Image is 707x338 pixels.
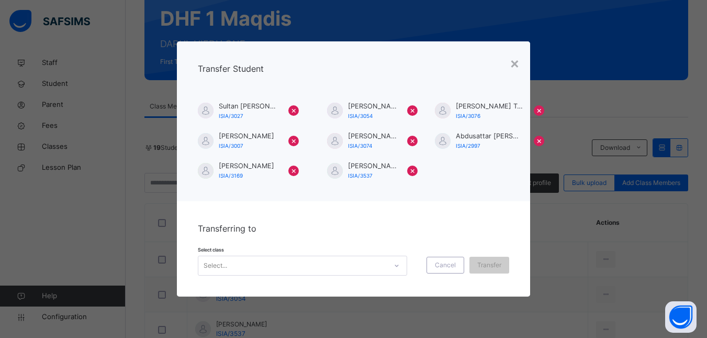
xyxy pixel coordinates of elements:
span: × [410,164,416,177]
span: [PERSON_NAME] [348,131,397,141]
span: [PERSON_NAME] Tahir [456,101,523,111]
span: [PERSON_NAME] [219,161,278,171]
span: × [410,104,416,116]
span: Select class [198,247,224,253]
span: ISIA/2997 [456,143,480,149]
span: [PERSON_NAME] [348,161,397,171]
span: × [291,134,297,147]
span: ISIA/3169 [219,172,243,179]
span: Cancel [435,260,456,270]
div: Select... [204,256,227,276]
span: × [536,134,542,147]
span: ISIA/3054 [348,113,373,119]
span: [PERSON_NAME] [348,101,397,111]
span: Transferring to [198,223,256,234]
span: Transfer Student [198,63,264,74]
span: ISIA/3076 [456,113,480,119]
span: ISIA/3537 [348,172,373,179]
span: [PERSON_NAME] [219,131,278,141]
span: × [536,104,542,116]
div: × [510,52,520,74]
span: Sultan [PERSON_NAME] [219,101,278,111]
span: Transfer [477,260,501,270]
button: Open asap [665,301,697,333]
span: ISIA/3007 [219,143,243,149]
span: ISIA/3074 [348,143,372,149]
span: × [291,164,297,177]
span: ISIA/3027 [219,113,243,119]
span: × [410,134,416,147]
span: Abdusattar [PERSON_NAME] [456,131,523,141]
span: × [291,104,297,116]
